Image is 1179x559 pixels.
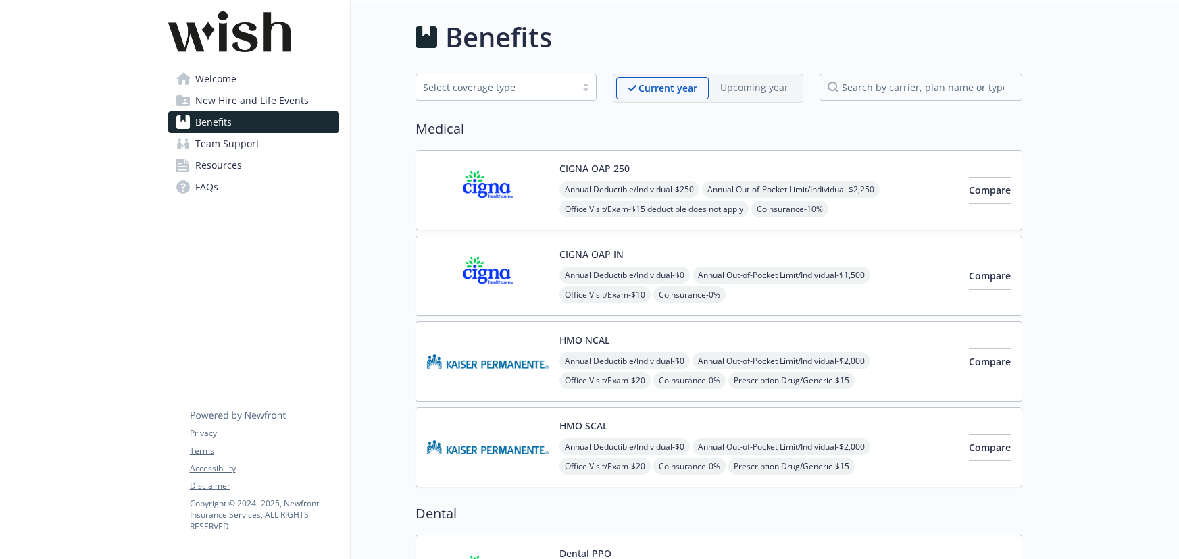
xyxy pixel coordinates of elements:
[559,419,607,433] button: HMO SCAL
[693,352,870,369] span: Annual Out-of-Pocket Limit/Individual - $2,000
[427,161,549,219] img: CIGNA carrier logo
[190,462,338,475] a: Accessibility
[559,267,690,284] span: Annual Deductible/Individual - $0
[969,269,1011,282] span: Compare
[195,176,218,198] span: FAQs
[653,458,726,475] span: Coinsurance - 0%
[559,352,690,369] span: Annual Deductible/Individual - $0
[190,498,338,532] p: Copyright © 2024 - 2025 , Newfront Insurance Services, ALL RIGHTS RESERVED
[190,427,338,440] a: Privacy
[693,438,870,455] span: Annual Out-of-Pocket Limit/Individual - $2,000
[559,333,609,347] button: HMO NCAL
[653,372,726,389] span: Coinsurance - 0%
[559,201,749,217] span: Office Visit/Exam - $15 deductible does not apply
[416,119,1022,139] h2: Medical
[969,355,1011,368] span: Compare
[168,111,339,133] a: Benefits
[168,176,339,198] a: FAQs
[720,80,788,95] p: Upcoming year
[559,438,690,455] span: Annual Deductible/Individual - $0
[427,333,549,390] img: Kaiser Permanente Insurance Company carrier logo
[168,68,339,90] a: Welcome
[423,80,569,95] div: Select coverage type
[195,90,309,111] span: New Hire and Life Events
[969,348,1011,375] button: Compare
[638,81,697,95] p: Current year
[728,458,855,475] span: Prescription Drug/Generic - $15
[969,263,1011,290] button: Compare
[969,434,1011,461] button: Compare
[559,161,630,176] button: CIGNA OAP 250
[195,155,242,176] span: Resources
[445,17,552,57] h1: Benefits
[168,155,339,176] a: Resources
[728,372,855,389] span: Prescription Drug/Generic - $15
[195,68,236,90] span: Welcome
[653,286,726,303] span: Coinsurance - 0%
[820,74,1022,101] input: search by carrier, plan name or type
[969,441,1011,454] span: Compare
[693,267,870,284] span: Annual Out-of-Pocket Limit/Individual - $1,500
[559,372,651,389] span: Office Visit/Exam - $20
[416,504,1022,524] h2: Dental
[559,247,624,261] button: CIGNA OAP IN
[709,77,800,99] span: Upcoming year
[969,177,1011,204] button: Compare
[969,184,1011,196] span: Compare
[559,286,651,303] span: Office Visit/Exam - $10
[195,111,232,133] span: Benefits
[168,133,339,155] a: Team Support
[190,445,338,457] a: Terms
[751,201,828,217] span: Coinsurance - 10%
[195,133,259,155] span: Team Support
[427,247,549,304] img: CIGNA carrier logo
[427,419,549,476] img: Kaiser Permanente Insurance Company carrier logo
[190,480,338,492] a: Disclaimer
[559,458,651,475] span: Office Visit/Exam - $20
[559,181,699,198] span: Annual Deductible/Individual - $250
[168,90,339,111] a: New Hire and Life Events
[702,181,880,198] span: Annual Out-of-Pocket Limit/Individual - $2,250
